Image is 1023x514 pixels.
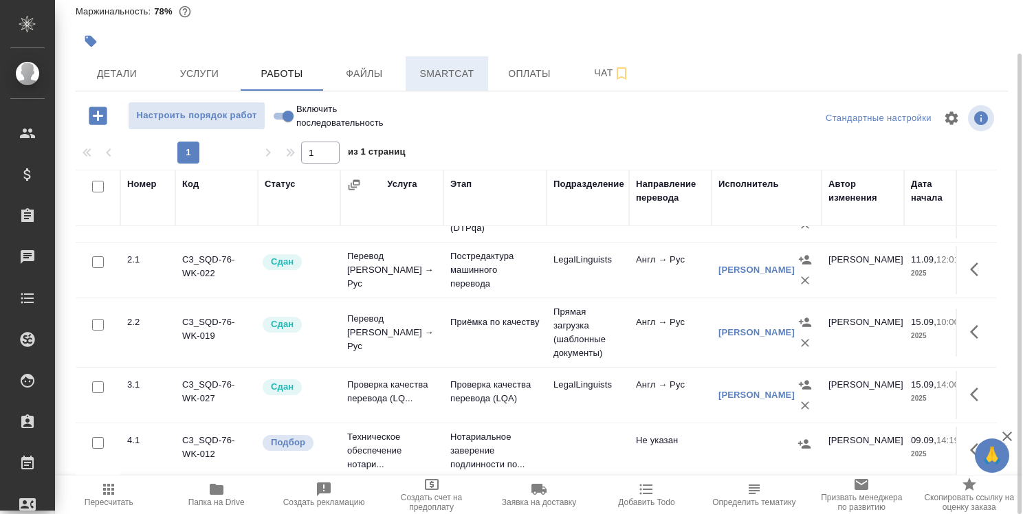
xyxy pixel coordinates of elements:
[270,476,377,514] button: Создать рекламацию
[718,265,795,275] a: [PERSON_NAME]
[629,246,712,294] td: Англ → Рус
[127,434,168,447] div: 4.1
[911,177,966,205] div: Дата начала
[348,144,406,164] span: из 1 страниц
[924,493,1015,512] span: Скопировать ссылку на оценку заказа
[340,423,443,478] td: Техническое обеспечение нотари...
[975,438,1009,473] button: 🙏
[980,441,1004,470] span: 🙏
[795,395,815,416] button: Удалить
[128,102,265,130] button: Настроить порядок работ
[712,498,795,507] span: Определить тематику
[377,476,485,514] button: Создать счет на предоплату
[175,309,258,357] td: C3_SQD-76-WK-019
[387,177,417,191] div: Услуга
[182,177,199,191] div: Код
[911,392,966,405] p: 2025
[795,249,815,270] button: Назначить
[808,476,915,514] button: Призвать менеджера по развитию
[135,108,258,124] span: Настроить порядок работ
[265,177,296,191] div: Статус
[795,333,815,353] button: Удалить
[553,177,624,191] div: Подразделение
[962,378,995,411] button: Здесь прячутся важные кнопки
[154,6,175,16] p: 78%
[414,65,480,82] span: Smartcat
[968,105,997,131] span: Посмотреть информацию
[629,427,712,475] td: Не указан
[911,317,936,327] p: 15.09,
[822,246,904,294] td: [PERSON_NAME]
[340,371,443,419] td: Проверка качества перевода (LQ...
[450,315,540,329] p: Приёмка по качеству
[55,476,162,514] button: Пересчитать
[962,315,995,348] button: Здесь прячутся важные кнопки
[175,427,258,475] td: C3_SQD-76-WK-012
[547,246,629,294] td: LegalLinguists
[79,102,117,130] button: Добавить работу
[271,436,305,449] p: Подбор
[828,177,897,205] div: Автор изменения
[249,65,315,82] span: Работы
[162,476,269,514] button: Папка на Drive
[261,378,333,396] div: Менеджер проверил работу исполнителя, передает ее на следующий этап
[261,434,333,452] div: Можно подбирать исполнителей
[340,243,443,298] td: Перевод [PERSON_NAME] → Рус
[794,434,815,454] button: Назначить
[176,3,194,21] button: 12260.89 RUB;
[613,65,630,82] svg: Подписаться
[496,65,562,82] span: Оплаты
[579,65,645,82] span: Чат
[718,327,795,337] a: [PERSON_NAME]
[502,498,576,507] span: Заявка на доставку
[618,498,674,507] span: Добавить Todo
[822,309,904,357] td: [PERSON_NAME]
[84,65,150,82] span: Детали
[629,371,712,419] td: Англ → Рус
[936,379,959,390] p: 14:00
[936,435,959,445] p: 14:19
[911,435,936,445] p: 09.09,
[718,177,779,191] div: Исполнитель
[935,102,968,135] span: Настроить таблицу
[795,270,815,291] button: Удалить
[701,476,808,514] button: Определить тематику
[127,177,157,191] div: Номер
[271,317,294,331] p: Сдан
[188,498,245,507] span: Папка на Drive
[962,253,995,286] button: Здесь прячутся важные кнопки
[386,493,476,512] span: Создать счет на предоплату
[822,371,904,419] td: [PERSON_NAME]
[261,315,333,334] div: Менеджер проверил работу исполнителя, передает ее на следующий этап
[822,427,904,475] td: [PERSON_NAME]
[271,380,294,394] p: Сдан
[936,317,959,327] p: 10:00
[547,371,629,419] td: LegalLinguists
[911,447,966,461] p: 2025
[450,430,540,471] p: Нотариальное заверение подлинности по...
[283,498,365,507] span: Создать рекламацию
[911,267,966,280] p: 2025
[547,298,629,367] td: Прямая загрузка (шаблонные документы)
[450,249,540,291] p: Постредактура машинного перевода
[911,329,966,343] p: 2025
[296,102,384,130] span: Включить последовательность
[127,315,168,329] div: 2.2
[166,65,232,82] span: Услуги
[962,434,995,467] button: Здесь прячутся важные кнопки
[175,371,258,419] td: C3_SQD-76-WK-027
[127,378,168,392] div: 3.1
[175,246,258,294] td: C3_SQD-76-WK-022
[85,498,133,507] span: Пересчитать
[718,390,795,400] a: [PERSON_NAME]
[485,476,593,514] button: Заявка на доставку
[261,253,333,271] div: Менеджер проверил работу исполнителя, передает ее на следующий этап
[271,255,294,269] p: Сдан
[822,108,935,129] div: split button
[347,178,361,192] button: Сгруппировать
[76,26,106,56] button: Добавить тэг
[636,177,705,205] div: Направление перевода
[816,493,907,512] span: Призвать менеджера по развитию
[340,305,443,360] td: Перевод [PERSON_NAME] → Рус
[450,177,472,191] div: Этап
